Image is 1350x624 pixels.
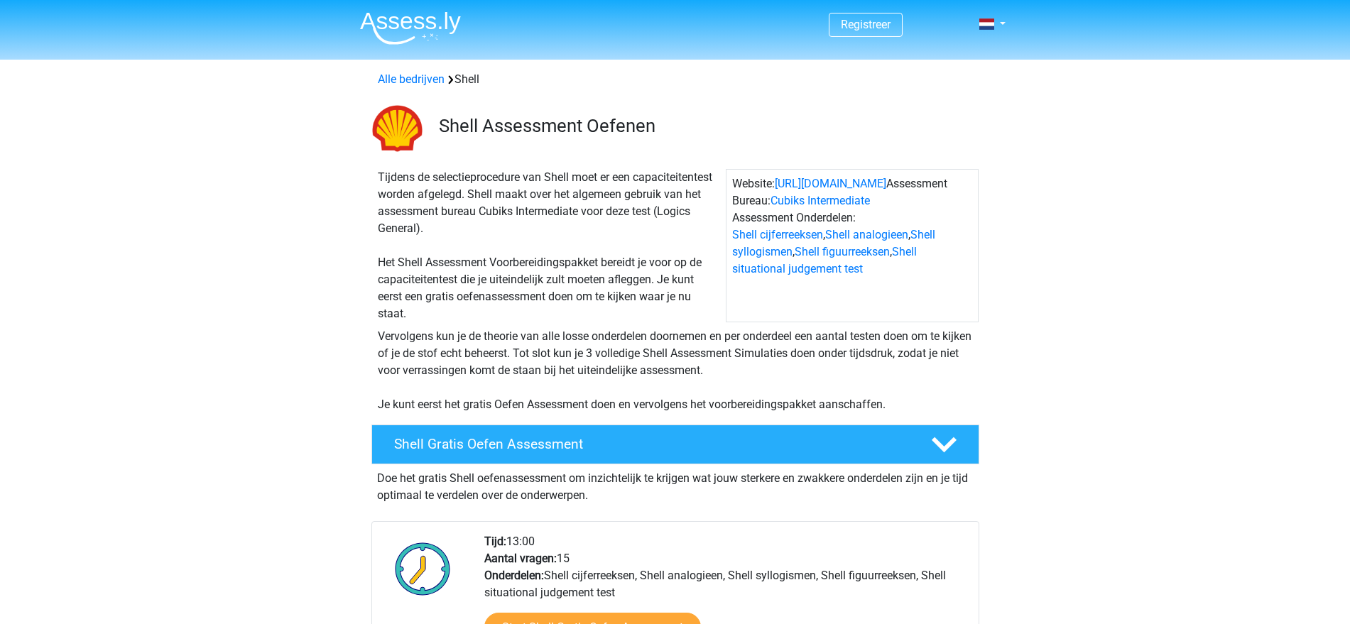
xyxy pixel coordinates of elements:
[372,169,726,322] div: Tijdens de selectieprocedure van Shell moet er een capaciteitentest worden afgelegd. Shell maakt ...
[726,169,979,322] div: Website: Assessment Bureau: Assessment Onderdelen: , , , ,
[372,71,979,88] div: Shell
[378,72,445,86] a: Alle bedrijven
[372,328,979,413] div: Vervolgens kun je de theorie van alle losse onderdelen doornemen en per onderdeel een aantal test...
[387,533,459,604] img: Klok
[371,464,979,504] div: Doe het gratis Shell oefenassessment om inzichtelijk te krijgen wat jouw sterkere en zwakkere ond...
[360,11,461,45] img: Assessly
[439,115,968,137] h3: Shell Assessment Oefenen
[795,245,890,258] a: Shell figuurreeksen
[484,552,557,565] b: Aantal vragen:
[484,569,544,582] b: Onderdelen:
[732,228,823,241] a: Shell cijferreeksen
[771,194,870,207] a: Cubiks Intermediate
[394,436,908,452] h4: Shell Gratis Oefen Assessment
[841,18,891,31] a: Registreer
[366,425,985,464] a: Shell Gratis Oefen Assessment
[825,228,908,241] a: Shell analogieen
[484,535,506,548] b: Tijd:
[775,177,886,190] a: [URL][DOMAIN_NAME]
